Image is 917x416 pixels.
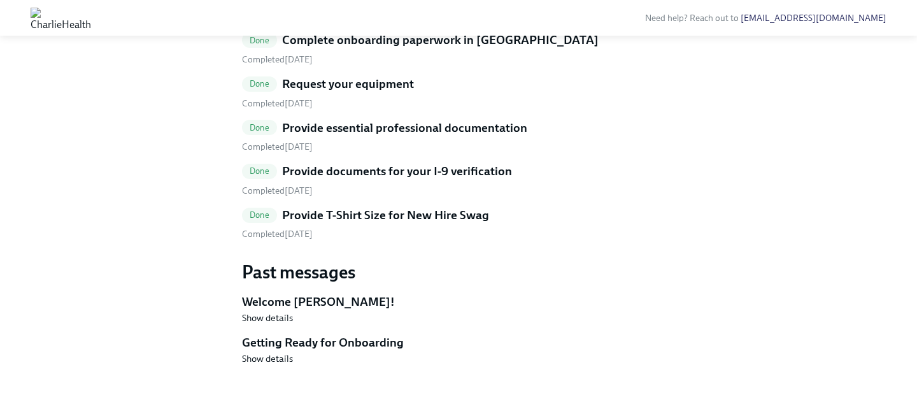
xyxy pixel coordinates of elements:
[242,36,277,45] span: Done
[282,76,414,92] h5: Request your equipment
[242,312,293,324] button: Show details
[242,32,675,66] a: DoneComplete onboarding paperwork in [GEOGRAPHIC_DATA] Completed[DATE]
[242,123,277,133] span: Done
[242,76,675,110] a: DoneRequest your equipment Completed[DATE]
[242,120,675,154] a: DoneProvide essential professional documentation Completed[DATE]
[242,229,313,240] span: Thursday, August 7th 2025, 9:46 pm
[242,163,675,197] a: DoneProvide documents for your I-9 verification Completed[DATE]
[242,352,293,365] button: Show details
[242,98,313,109] span: Tuesday, August 5th 2025, 9:11 pm
[242,261,675,283] h3: Past messages
[242,334,675,351] h5: Getting Ready for Onboarding
[242,54,313,65] span: Thursday, August 7th 2025, 9:41 pm
[31,8,91,28] img: CharlieHealth
[242,79,277,89] span: Done
[282,120,527,136] h5: Provide essential professional documentation
[242,207,675,241] a: DoneProvide T-Shirt Size for New Hire Swag Completed[DATE]
[242,294,675,310] h5: Welcome [PERSON_NAME]!
[242,166,277,176] span: Done
[645,13,886,24] span: Need help? Reach out to
[282,163,512,180] h5: Provide documents for your I-9 verification
[242,141,313,152] span: Thursday, August 7th 2025, 9:45 pm
[741,13,886,24] a: [EMAIL_ADDRESS][DOMAIN_NAME]
[242,210,277,220] span: Done
[242,185,313,196] span: Thursday, August 7th 2025, 9:45 pm
[282,207,489,224] h5: Provide T-Shirt Size for New Hire Swag
[282,32,599,48] h5: Complete onboarding paperwork in [GEOGRAPHIC_DATA]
